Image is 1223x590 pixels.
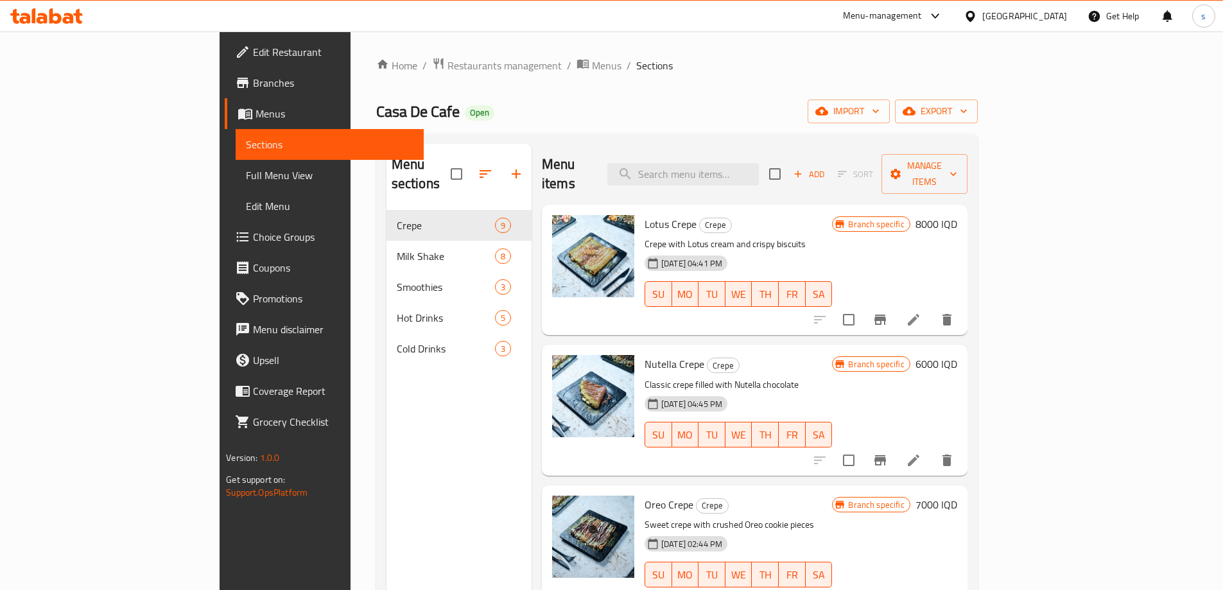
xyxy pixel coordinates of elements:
[779,281,806,307] button: FR
[656,538,727,550] span: [DATE] 02:44 PM
[253,322,413,337] span: Menu disclaimer
[650,285,667,304] span: SU
[656,257,727,270] span: [DATE] 04:41 PM
[495,341,511,356] div: items
[757,566,774,584] span: TH
[607,163,759,186] input: search
[253,383,413,399] span: Coverage Report
[752,562,779,587] button: TH
[253,260,413,275] span: Coupons
[915,215,957,233] h6: 8000 IQD
[932,445,962,476] button: delete
[698,562,725,587] button: TU
[443,161,470,187] span: Select all sections
[806,281,833,307] button: SA
[865,304,896,335] button: Branch-specific-item
[672,422,699,447] button: MO
[725,562,752,587] button: WE
[577,57,621,74] a: Menus
[788,164,829,184] button: Add
[225,314,424,345] a: Menu disclaimer
[757,426,774,444] span: TH
[465,107,494,118] span: Open
[246,198,413,214] span: Edit Menu
[829,164,881,184] span: Select section first
[246,137,413,152] span: Sections
[784,426,801,444] span: FR
[253,75,413,91] span: Branches
[650,566,667,584] span: SU
[645,495,693,514] span: Oreo Crepe
[843,499,909,511] span: Branch specific
[645,281,672,307] button: SU
[397,310,495,325] div: Hot Drinks
[725,422,752,447] button: WE
[397,218,495,233] div: Crepe
[672,281,699,307] button: MO
[225,37,424,67] a: Edit Restaurant
[260,449,280,466] span: 1.0.0
[677,426,694,444] span: MO
[386,241,532,272] div: Milk Shake8
[696,498,729,514] div: Crepe
[645,517,833,533] p: Sweet crepe with crushed Oreo cookie pieces
[792,167,826,182] span: Add
[731,566,747,584] span: WE
[495,279,511,295] div: items
[656,398,727,410] span: [DATE] 04:45 PM
[226,484,308,501] a: Support.OpsPlatform
[645,562,672,587] button: SU
[225,252,424,283] a: Coupons
[761,161,788,187] span: Select section
[892,158,957,190] span: Manage items
[915,355,957,373] h6: 6000 IQD
[843,358,909,370] span: Branch specific
[881,154,967,194] button: Manage items
[567,58,571,73] li: /
[811,566,828,584] span: SA
[811,285,828,304] span: SA
[1201,9,1206,23] span: s
[422,58,427,73] li: /
[677,285,694,304] span: MO
[704,426,720,444] span: TU
[818,103,880,119] span: import
[225,221,424,252] a: Choice Groups
[592,58,621,73] span: Menus
[386,205,532,369] nav: Menu sections
[699,218,732,233] div: Crepe
[645,354,704,374] span: Nutella Crepe
[731,426,747,444] span: WE
[376,97,460,126] span: Casa De Cafe
[225,98,424,129] a: Menus
[932,304,962,335] button: delete
[397,279,495,295] span: Smoothies
[843,218,909,230] span: Branch specific
[253,352,413,368] span: Upsell
[698,281,725,307] button: TU
[376,57,978,74] nav: breadcrumb
[432,57,562,74] a: Restaurants management
[843,8,922,24] div: Menu-management
[650,426,667,444] span: SU
[808,100,890,123] button: import
[236,191,424,221] a: Edit Menu
[752,422,779,447] button: TH
[700,218,731,232] span: Crepe
[253,291,413,306] span: Promotions
[226,471,285,488] span: Get support on:
[707,358,739,373] span: Crepe
[470,159,501,189] span: Sort sections
[246,168,413,183] span: Full Menu View
[905,103,967,119] span: export
[552,496,634,578] img: Oreo Crepe
[636,58,673,73] span: Sections
[627,58,631,73] li: /
[225,406,424,437] a: Grocery Checklist
[895,100,978,123] button: export
[835,447,862,474] span: Select to update
[697,498,728,513] span: Crepe
[731,285,747,304] span: WE
[677,566,694,584] span: MO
